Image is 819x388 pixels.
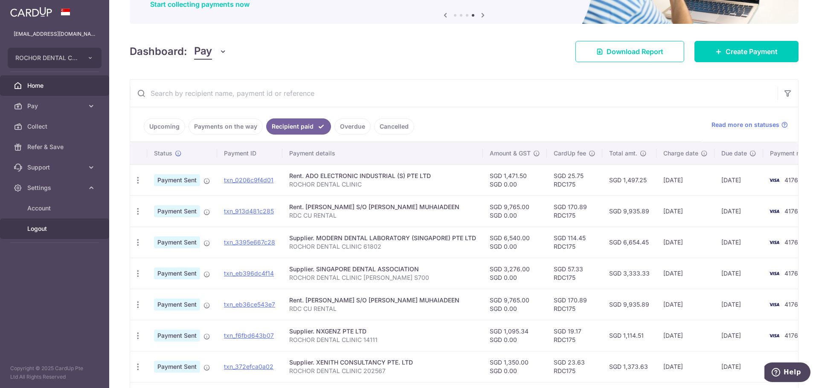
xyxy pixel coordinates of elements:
span: Collect [27,122,84,131]
img: Bank Card [766,237,783,247]
span: Payment Sent [154,205,200,217]
a: txn_372efca0a02 [224,363,273,370]
a: Read more on statuses [712,121,788,129]
td: SGD 25.75 RDC175 [547,164,602,195]
p: ROCHOR DENTAL CLINIC 61802 [289,242,476,251]
span: ROCHOR DENTAL CLINIC PTE. LTD. [15,54,78,62]
span: 4176 [784,332,798,339]
td: SGD 170.89 RDC175 [547,195,602,227]
td: SGD 1,373.63 [602,351,656,382]
a: txn_0206c9f4d01 [224,176,273,184]
img: Bank Card [766,206,783,216]
td: [DATE] [656,164,714,195]
td: [DATE] [714,164,763,195]
div: Rent. ADO ELECTRONIC INDUSTRIAL (S) PTE LTD [289,172,476,180]
span: Charge date [663,149,698,158]
h4: Dashboard: [130,44,187,59]
span: Due date [721,149,747,158]
img: Bank Card [766,175,783,185]
a: txn_f6fbd643b07 [224,332,274,339]
p: ROCHOR DENTAL CLINIC 202567 [289,367,476,375]
span: 4176 [784,239,798,246]
td: [DATE] [714,227,763,258]
td: SGD 1,471.50 SGD 0.00 [483,164,547,195]
td: SGD 19.17 RDC175 [547,320,602,351]
td: [DATE] [714,289,763,320]
button: ROCHOR DENTAL CLINIC PTE. LTD. [8,48,102,68]
span: 4176 [784,207,798,215]
span: Pay [27,102,84,110]
a: Cancelled [374,118,414,135]
a: Upcoming [144,118,185,135]
span: Logout [27,224,84,233]
td: SGD 170.89 RDC175 [547,289,602,320]
span: CardUp fee [554,149,586,158]
td: SGD 1,114.51 [602,320,656,351]
td: SGD 1,350.00 SGD 0.00 [483,351,547,382]
span: Support [27,163,84,172]
a: Download Report [575,41,684,62]
button: Pay [194,43,227,60]
span: Download Report [607,46,663,57]
td: SGD 114.45 RDC175 [547,227,602,258]
span: Read more on statuses [712,121,779,129]
td: SGD 1,497.25 [602,164,656,195]
span: Payment Sent [154,174,200,186]
a: txn_eb396dc4f14 [224,270,274,277]
td: [DATE] [656,320,714,351]
td: [DATE] [656,258,714,289]
div: Rent. [PERSON_NAME] S/O [PERSON_NAME] MUHAIADEEN [289,203,476,211]
a: txn_3395e667c28 [224,239,275,246]
img: Bank Card [766,299,783,310]
td: [DATE] [714,351,763,382]
th: Payment ID [217,142,282,164]
td: SGD 57.33 RDC175 [547,258,602,289]
td: [DATE] [656,289,714,320]
a: txn_eb36ce543e7 [224,301,275,308]
span: Payment Sent [154,236,200,248]
span: Status [154,149,172,158]
span: Create Payment [726,46,778,57]
span: Payment Sent [154,361,200,373]
p: ROCHOR DENTAL CLINIC [289,180,476,189]
a: Create Payment [694,41,799,62]
p: RDC CU RENTAL [289,305,476,313]
span: Amount & GST [490,149,531,158]
a: txn_913d481c285 [224,207,274,215]
th: Payment details [282,142,483,164]
td: [DATE] [714,320,763,351]
td: SGD 1,095.34 SGD 0.00 [483,320,547,351]
p: RDC CU RENTAL [289,211,476,220]
td: SGD 23.63 RDC175 [547,351,602,382]
span: Payment Sent [154,267,200,279]
td: [DATE] [656,227,714,258]
span: 4176 [784,176,798,184]
div: Supplier. SINGAPORE DENTAL ASSOCIATION [289,265,476,273]
td: SGD 9,935.89 [602,195,656,227]
p: [EMAIL_ADDRESS][DOMAIN_NAME] [14,30,96,38]
input: Search by recipient name, payment id or reference [130,80,778,107]
td: [DATE] [656,195,714,227]
img: Bank Card [766,331,783,341]
iframe: Opens a widget where you can find more information [764,362,810,384]
td: SGD 9,765.00 SGD 0.00 [483,195,547,227]
div: Rent. [PERSON_NAME] S/O [PERSON_NAME] MUHAIADEEN [289,296,476,305]
td: SGD 9,765.00 SGD 0.00 [483,289,547,320]
div: Supplier. XENITH CONSULTANCY PTE. LTD [289,358,476,367]
td: SGD 9,935.89 [602,289,656,320]
a: Payments on the way [189,118,263,135]
div: Supplier. MODERN DENTAL LABORATORY (SINGAPORE) PTE LTD [289,234,476,242]
span: 4176 [784,270,798,277]
div: Supplier. NXGENZ PTE LTD [289,327,476,336]
img: CardUp [10,7,52,17]
img: Bank Card [766,362,783,372]
td: [DATE] [714,258,763,289]
a: Recipient paid [266,118,331,135]
img: Bank Card [766,268,783,279]
a: Overdue [334,118,371,135]
span: Refer & Save [27,143,84,151]
span: Pay [194,43,212,60]
span: Payment Sent [154,299,200,310]
span: Account [27,204,84,213]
